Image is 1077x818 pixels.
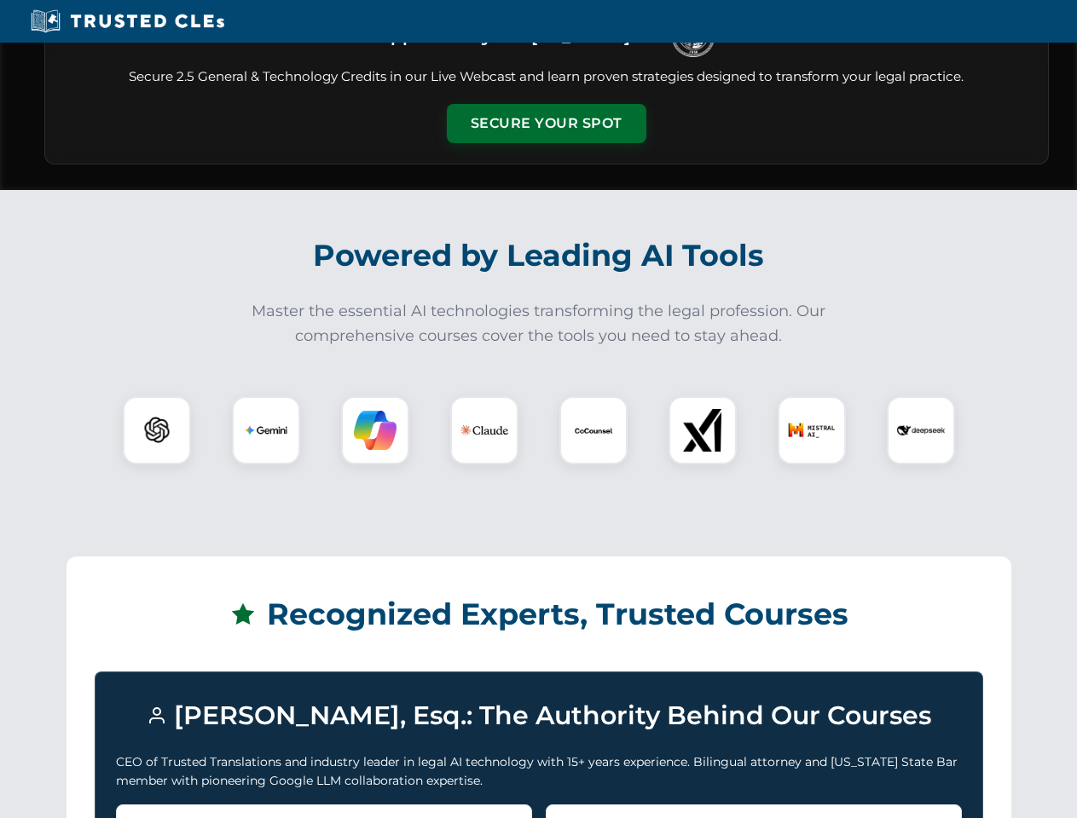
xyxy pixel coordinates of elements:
[240,299,837,349] p: Master the essential AI technologies transforming the legal profession. Our comprehensive courses...
[67,226,1011,285] h2: Powered by Leading AI Tools
[354,409,397,452] img: Copilot Logo
[447,104,646,143] button: Secure Your Spot
[116,693,962,739] h3: [PERSON_NAME], Esq.: The Authority Behind Our Courses
[95,585,983,644] h2: Recognized Experts, Trusted Courses
[341,396,409,464] div: Copilot
[681,409,724,452] img: xAI Logo
[123,396,191,464] div: ChatGPT
[788,406,836,454] img: Mistral AI Logo
[26,9,229,34] img: Trusted CLEs
[572,409,615,452] img: CoCounsel Logo
[116,752,962,791] p: CEO of Trusted Translations and industry leader in legal AI technology with 15+ years experience....
[132,406,182,455] img: ChatGPT Logo
[66,67,1028,87] p: Secure 2.5 General & Technology Credits in our Live Webcast and learn proven strategies designed ...
[778,396,846,464] div: Mistral AI
[669,396,737,464] div: xAI
[559,396,628,464] div: CoCounsel
[897,406,945,454] img: DeepSeek Logo
[460,406,508,454] img: Claude Logo
[887,396,955,464] div: DeepSeek
[450,396,518,464] div: Claude
[232,396,300,464] div: Gemini
[245,409,287,452] img: Gemini Logo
